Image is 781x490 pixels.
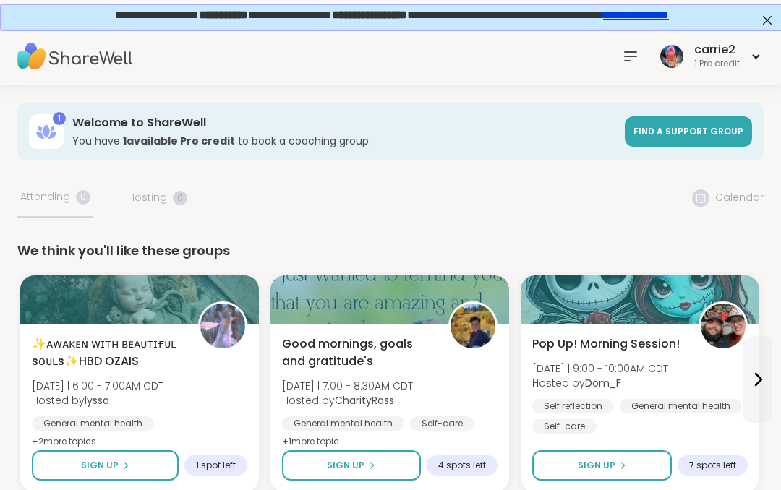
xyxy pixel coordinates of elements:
[123,134,235,148] b: 1 available Pro credit
[532,419,597,434] div: Self-care
[81,459,119,472] span: Sign Up
[72,134,616,148] h3: You have to book a coaching group.
[625,116,752,147] a: Find a support group
[53,112,66,125] div: 1
[335,393,394,408] b: CharityRoss
[451,304,495,348] img: CharityRoss
[282,379,413,393] span: [DATE] | 7:00 - 8:30AM CDT
[32,416,154,431] div: General mental health
[532,376,668,390] span: Hosted by
[32,379,163,393] span: [DATE] | 6:00 - 7:00AM CDT
[585,376,621,390] b: Dom_F
[327,459,364,472] span: Sign Up
[196,460,236,471] span: 1 spot left
[438,460,486,471] span: 4 spots left
[578,459,615,472] span: Sign Up
[689,460,736,471] span: 7 spots left
[620,399,742,413] div: General mental health
[17,241,764,261] div: We think you'll like these groups
[694,42,740,58] div: carrie2
[32,393,163,408] span: Hosted by
[282,393,413,408] span: Hosted by
[532,361,668,376] span: [DATE] | 9:00 - 10:00AM CDT
[701,304,746,348] img: Dom_F
[410,416,474,431] div: Self-care
[200,304,245,348] img: lyssa
[72,115,616,131] h3: Welcome to ShareWell
[532,399,614,413] div: Self reflection
[32,335,182,370] span: ✨ᴀᴡᴀᴋᴇɴ ᴡɪᴛʜ ʙᴇᴀᴜᴛɪғᴜʟ sᴏᴜʟs✨HBD OZAIS
[282,335,432,370] span: Good mornings, goals and gratitude's
[282,450,421,481] button: Sign Up
[694,58,740,70] div: 1 Pro credit
[532,450,672,481] button: Sign Up
[85,393,109,408] b: lyssa
[32,450,179,481] button: Sign Up
[17,31,133,82] img: ShareWell Nav Logo
[282,416,404,431] div: General mental health
[633,125,743,137] span: Find a support group
[660,45,683,68] img: carrie2
[532,335,680,353] span: Pop Up! Morning Session!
